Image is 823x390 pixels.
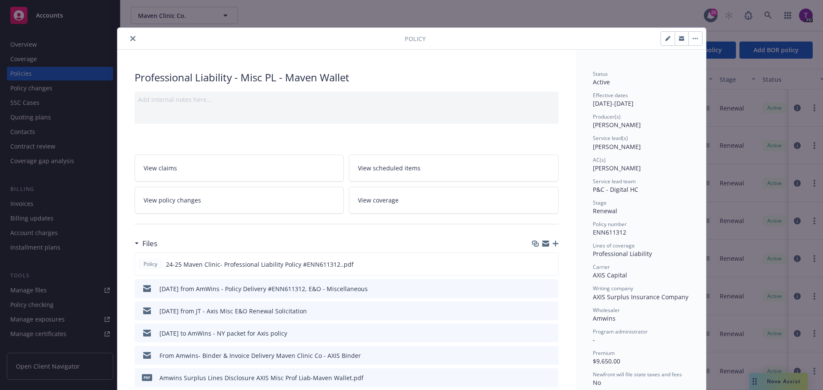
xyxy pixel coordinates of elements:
[358,196,399,205] span: View coverage
[593,178,636,185] span: Service lead team
[534,329,541,338] button: download file
[593,228,626,236] span: ENN611312
[534,307,541,316] button: download file
[593,92,628,99] span: Effective dates
[135,70,559,85] div: Professional Liability - Misc PL - Maven Wallet
[593,263,610,271] span: Carrier
[593,307,620,314] span: Wholesaler
[128,33,138,44] button: close
[547,351,555,360] button: preview file
[593,357,620,365] span: $9,650.00
[593,349,615,357] span: Premium
[593,371,682,378] span: Newfront will file state taxes and fees
[593,271,627,279] span: AXIS Capital
[593,78,610,86] span: Active
[349,155,559,182] a: View scheduled items
[593,121,641,129] span: [PERSON_NAME]
[593,70,608,77] span: Status
[534,373,541,382] button: download file
[159,329,287,338] div: [DATE] to AmWins - NY packet for Axis policy
[138,95,555,104] div: Add internal notes here...
[547,373,555,382] button: preview file
[547,329,555,338] button: preview file
[593,199,607,206] span: Stage
[142,374,152,381] span: pdf
[159,351,361,360] div: From Amwins- Binder & Invoice Delivery Maven Clinic Co - AXIS Binder
[533,260,540,269] button: download file
[593,249,689,258] div: Professional Liability
[593,220,627,228] span: Policy number
[593,185,638,194] span: P&C - Digital HC
[593,378,601,387] span: No
[534,284,541,293] button: download file
[142,238,157,249] h3: Files
[159,284,368,293] div: [DATE] from AmWins - Policy Delivery #ENN611312, E&O - Miscellaneous
[135,187,344,214] a: View policy changes
[593,164,641,172] span: [PERSON_NAME]
[593,113,621,120] span: Producer(s)
[135,155,344,182] a: View claims
[547,260,555,269] button: preview file
[547,307,555,316] button: preview file
[593,328,648,335] span: Program administrator
[593,156,606,164] span: AC(s)
[142,260,159,268] span: Policy
[593,293,688,301] span: AXIS Surplus Insurance Company
[349,187,559,214] a: View coverage
[593,143,641,151] span: [PERSON_NAME]
[358,164,421,173] span: View scheduled items
[144,164,177,173] span: View claims
[159,373,363,382] div: Amwins Surplus Lines Disclosure AXIS Misc Prof Liab-Maven Wallet.pdf
[159,307,307,316] div: [DATE] from JT - Axis Misc E&O Renewal Solicitation
[144,196,201,205] span: View policy changes
[593,134,628,142] span: Service lead(s)
[593,92,689,108] div: [DATE] - [DATE]
[593,207,617,215] span: Renewal
[534,351,541,360] button: download file
[593,285,633,292] span: Writing company
[405,34,426,43] span: Policy
[135,238,157,249] div: Files
[593,314,616,322] span: Amwins
[593,242,635,249] span: Lines of coverage
[166,260,354,269] span: 24-25 Maven Clinic- Professional Liability Policy #ENN611312..pdf
[593,336,595,344] span: -
[547,284,555,293] button: preview file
